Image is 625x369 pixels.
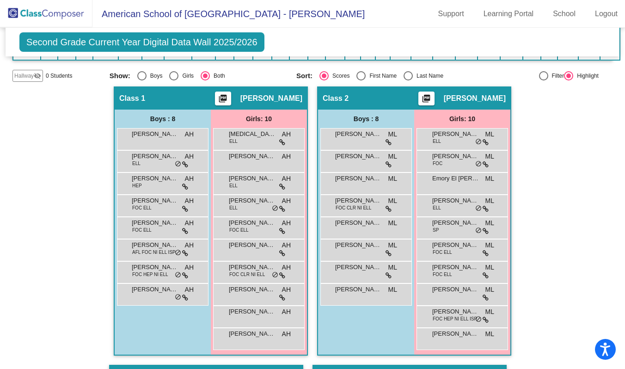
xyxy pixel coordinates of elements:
span: AH [282,152,291,161]
span: FOC ELL [132,227,152,234]
span: [PERSON_NAME] [132,152,178,161]
span: [PERSON_NAME] [229,263,275,272]
span: Show: [110,72,130,80]
span: AH [185,263,194,272]
span: ML [485,329,494,339]
span: ML [388,152,397,161]
span: [PERSON_NAME] [432,240,478,250]
span: [PERSON_NAME] [335,174,381,183]
span: [PERSON_NAME] [132,196,178,205]
span: [PERSON_NAME] [PERSON_NAME] [335,129,381,139]
span: [PERSON_NAME] [335,263,381,272]
a: School [545,6,583,21]
span: Class 2 [323,94,349,103]
span: FOC ELL [433,271,452,278]
span: ELL [229,182,238,189]
a: Logout [588,6,625,21]
span: FOC HEP NI ELL ISP [433,315,477,322]
span: ML [485,174,494,184]
span: Emory El [PERSON_NAME] [432,174,478,183]
mat-radio-group: Select an option [296,71,476,80]
div: First Name [366,72,397,80]
span: ELL [132,160,141,167]
span: AH [185,218,194,228]
mat-icon: picture_as_pdf [217,94,228,107]
span: FOC [433,160,442,167]
span: ML [485,285,494,295]
span: ML [388,263,397,272]
span: [PERSON_NAME] [229,152,275,161]
span: [PERSON_NAME] [432,307,478,316]
span: [PERSON_NAME] [229,174,275,183]
span: AH [185,285,194,295]
span: [PERSON_NAME] [335,196,381,205]
span: do_not_disturb_alt [272,205,278,212]
span: do_not_disturb_alt [175,294,181,301]
a: Learning Portal [476,6,541,21]
span: 0 Students [46,72,72,80]
span: Hallway [14,72,34,80]
span: American School of [GEOGRAPHIC_DATA] - [PERSON_NAME] [92,6,365,21]
span: ML [485,263,494,272]
span: [PERSON_NAME] [132,285,178,294]
span: ELL [229,138,238,145]
button: Print Students Details [215,92,231,105]
span: ELL [229,204,238,211]
span: [PERSON_NAME] AlMisnad [432,196,478,205]
span: HEP [132,182,142,189]
span: do_not_disturb_alt [475,205,482,212]
span: ML [485,152,494,161]
span: AH [282,329,291,339]
span: do_not_disturb_alt [175,160,181,168]
span: SP [433,227,439,234]
span: do_not_disturb_alt [475,316,482,323]
span: FOC CLR NI ELL [229,271,265,278]
div: Girls [178,72,194,80]
span: [PERSON_NAME] de las [PERSON_NAME] [229,307,275,316]
mat-radio-group: Select an option [110,71,289,80]
span: ML [485,240,494,250]
div: Both [210,72,225,80]
span: AH [282,174,291,184]
span: do_not_disturb_alt [475,138,482,146]
span: [PERSON_NAME] [132,174,178,183]
span: AH [282,285,291,295]
span: do_not_disturb_alt [272,271,278,279]
div: Boys : 8 [318,110,414,128]
span: [PERSON_NAME] [229,196,275,205]
span: AH [282,240,291,250]
span: AH [282,196,291,206]
div: Girls: 10 [414,110,510,128]
span: [PERSON_NAME] [432,218,478,228]
span: do_not_disturb_alt [475,227,482,234]
span: do_not_disturb_alt [475,160,482,168]
span: [PERSON_NAME] [132,240,178,250]
span: ELL [433,204,441,211]
span: Second Grade Current Year Digital Data Wall 2025/2026 [19,32,264,52]
div: Boys [147,72,163,80]
span: AH [282,129,291,139]
span: ML [388,174,397,184]
div: Scores [329,72,349,80]
span: [PERSON_NAME] [229,240,275,250]
span: AH [185,196,194,206]
span: [PERSON_NAME] [240,94,302,103]
mat-icon: visibility_off [34,72,41,80]
span: [MEDICAL_DATA] Chepote [229,129,275,139]
span: [PERSON_NAME] [432,263,478,272]
span: [PERSON_NAME] ([PERSON_NAME] [432,329,478,338]
span: AH [282,218,291,228]
span: [PERSON_NAME] [335,240,381,250]
div: Girls: 10 [211,110,307,128]
span: FOC ELL [132,204,152,211]
span: [PERSON_NAME] [432,285,478,294]
span: AH [185,240,194,250]
span: [PERSON_NAME] [432,129,478,139]
span: ML [485,218,494,228]
span: ML [388,285,397,295]
mat-icon: picture_as_pdf [421,94,432,107]
span: Sort: [296,72,312,80]
span: [PERSON_NAME] [229,218,275,228]
button: Print Students Details [418,92,435,105]
a: Support [431,6,472,21]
